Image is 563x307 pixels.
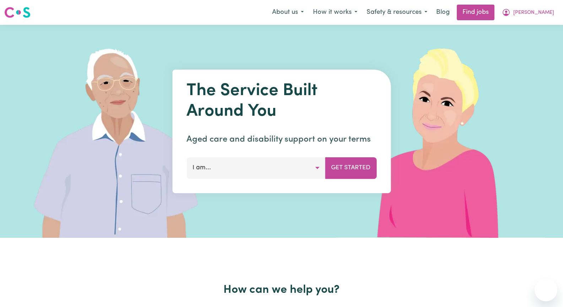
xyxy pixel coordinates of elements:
[52,283,512,297] h2: How can we help you?
[432,5,454,20] a: Blog
[186,133,377,146] p: Aged care and disability support on your terms
[362,5,432,20] button: Safety & resources
[4,6,31,19] img: Careseekers logo
[308,5,362,20] button: How it works
[186,81,377,122] h1: The Service Built Around You
[497,5,559,20] button: My Account
[267,5,308,20] button: About us
[513,9,554,17] span: [PERSON_NAME]
[186,157,325,179] button: I am...
[325,157,377,179] button: Get Started
[4,4,31,21] a: Careseekers logo
[535,279,557,301] iframe: Button to launch messaging window
[457,5,494,20] a: Find jobs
